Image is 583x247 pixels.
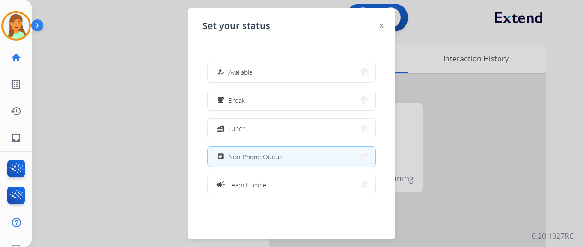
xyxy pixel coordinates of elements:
[3,13,29,39] img: avatar
[228,96,245,105] span: Break
[217,68,225,76] mat-icon: how_to_reg
[11,52,22,63] mat-icon: home
[208,175,375,195] button: Team Huddle
[11,106,22,117] mat-icon: history
[208,119,375,139] button: Lunch
[208,90,375,110] button: Break
[217,125,225,133] mat-icon: fastfood
[228,152,283,162] span: Non-Phone Queue
[228,67,253,77] span: Available
[532,230,574,241] p: 0.20.1027RC
[217,153,225,161] mat-icon: assignment
[379,24,384,28] img: close-button
[228,180,267,190] span: Team Huddle
[11,79,22,90] mat-icon: list_alt
[202,19,270,32] span: Set your status
[208,62,375,82] button: Available
[228,124,246,133] span: Lunch
[208,147,375,167] button: Non-Phone Queue
[217,96,225,104] mat-icon: free_breakfast
[11,133,22,144] mat-icon: inbox
[216,180,225,189] mat-icon: campaign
